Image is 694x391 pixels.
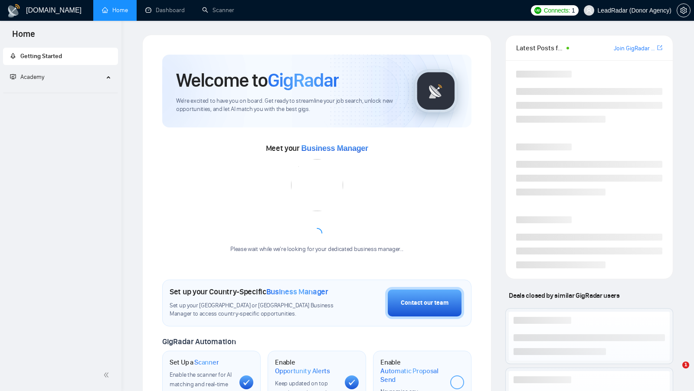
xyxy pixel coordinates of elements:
a: homeHome [102,7,128,14]
span: rocket [10,53,16,59]
div: Please wait while we're looking for your dedicated business manager... [225,245,409,254]
span: setting [677,7,690,14]
img: upwork-logo.png [534,7,541,14]
span: We're excited to have you on board. Get ready to streamline your job search, unlock new opportuni... [176,97,400,114]
span: export [657,44,662,51]
li: Getting Started [3,48,118,65]
h1: Set up your Country-Specific [170,287,328,297]
span: Opportunity Alerts [275,367,330,375]
span: loading [312,228,322,238]
span: Business Manager [266,287,328,297]
span: Academy [20,73,44,81]
img: gigradar-logo.png [414,69,458,113]
span: double-left [103,371,112,379]
h1: Set Up a [170,358,219,367]
a: searchScanner [202,7,234,14]
span: Latest Posts from the GigRadar Community [516,42,563,53]
a: Join GigRadar Slack Community [614,44,655,53]
span: Automatic Proposal Send [380,367,443,384]
span: fund-projection-screen [10,74,16,80]
li: Academy Homepage [3,89,118,95]
a: export [657,44,662,52]
span: Home [5,28,42,46]
span: user [586,7,592,13]
img: logo [7,4,21,18]
span: Scanner [194,358,219,367]
span: Meet your [266,143,368,153]
span: Set up your [GEOGRAPHIC_DATA] or [GEOGRAPHIC_DATA] Business Manager to access country-specific op... [170,302,342,318]
iframe: Intercom live chat [665,362,685,382]
h1: Enable [275,358,338,375]
span: Academy [10,73,44,81]
span: GigRadar [268,68,339,92]
span: Connects: [544,6,570,15]
a: setting [677,7,691,14]
span: 1 [572,6,575,15]
div: Contact our team [401,298,448,308]
img: error [291,159,343,211]
span: 1 [682,362,689,368]
h1: Welcome to [176,68,339,92]
a: dashboardDashboard [145,7,185,14]
h1: Enable [380,358,443,384]
span: Deals closed by similar GigRadar users [505,288,623,303]
span: GigRadar Automation [162,337,236,346]
button: Contact our team [385,287,464,319]
span: Business Manager [301,144,368,153]
span: Getting Started [20,52,62,60]
button: setting [677,3,691,17]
